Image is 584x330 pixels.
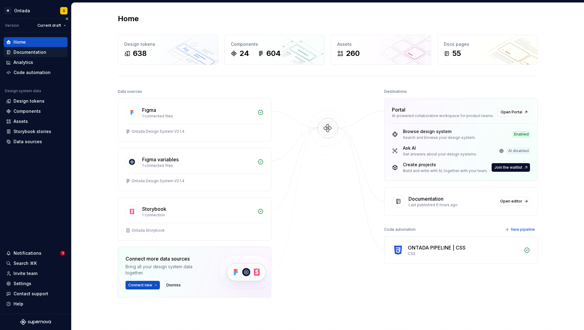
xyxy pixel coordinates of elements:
div: Home [14,39,26,45]
div: Storybook stories [14,128,51,135]
div: 1 connected files [142,163,254,168]
a: Storybook1 connectionOntada Storybook [118,197,271,241]
a: Figma1 connected filesOntada Design System V2.1.4 [118,98,271,142]
div: Design tokens [14,98,44,104]
button: Dismiss [164,281,184,289]
a: Design tokens [4,96,68,106]
div: Search ⌘K [14,260,37,266]
button: MOntadaS [1,4,70,17]
div: 638 [133,49,147,58]
button: Contact support [4,289,68,299]
button: Notifications1 [4,248,68,258]
a: Components24604 [224,35,325,65]
a: Open editor [497,197,530,206]
div: Browse design system [403,128,476,135]
a: Invite team [4,269,68,278]
span: New pipeline [511,227,535,232]
div: Portal [392,106,405,113]
button: Connect new [126,281,160,289]
div: 1 connected files [142,114,254,119]
div: Figma variables [142,156,179,163]
div: Settings [14,281,31,287]
a: Documentation [4,47,68,57]
div: Assets [14,118,28,124]
div: Figma [142,106,156,114]
span: Join the waitlist [494,165,522,170]
button: Collapse sidebar [63,14,71,23]
div: 260 [346,49,360,58]
div: Components [231,41,318,47]
div: Destinations [384,87,407,96]
a: Docs pages55 [437,35,538,65]
div: Design system data [5,88,41,93]
a: Code automation [4,68,68,77]
a: Figma variables1 connected filesOntada Design System V2.1.4 [118,148,271,191]
div: Code automation [14,69,51,76]
div: Ontada Storybook [132,228,165,233]
div: ONTADA PIPELINE | CSS [408,244,466,251]
div: Enabled [513,131,530,137]
div: Connect more data sources [126,255,208,262]
a: Analytics [4,57,68,67]
div: Assets [337,41,425,47]
button: Current draft [35,21,69,30]
a: Data sources [4,137,68,147]
button: Help [4,299,68,309]
div: 1 connection [142,213,254,218]
div: Ontada Design System V2.1.4 [132,179,184,183]
div: M [4,7,12,14]
button: Join the waitlist [492,163,530,172]
div: Ask AI [403,145,477,151]
div: Invite team [14,270,37,277]
div: Code automation [384,225,416,234]
a: Assets [4,116,68,126]
div: Build and write with AI, together with your team. [403,168,488,173]
span: 1 [60,251,65,256]
div: CSS [408,251,520,256]
div: Create projects [403,162,488,168]
span: Current draft [37,23,61,28]
div: Docs pages [444,41,531,47]
div: Search and browse your design system. [403,135,476,140]
div: Version [5,23,19,28]
button: Search ⌘K [4,258,68,268]
div: 604 [266,49,281,58]
div: Ontada Design System V2.1.4 [132,129,184,134]
button: New pipeline [503,225,538,234]
span: Open editor [500,199,522,204]
a: Open Portal [498,108,530,116]
a: Home [4,37,68,47]
div: Get answers about your design systems. [403,152,477,157]
span: Dismiss [166,283,181,288]
div: S [63,8,65,13]
a: Settings [4,279,68,289]
div: 24 [239,49,249,58]
div: 55 [452,49,461,58]
div: Documentation [14,49,46,55]
div: Notifications [14,250,41,256]
div: AI disabled [507,148,530,154]
a: Assets260 [331,35,431,65]
div: Storybook [142,205,166,213]
div: Data sources [14,139,42,145]
div: Help [14,301,23,307]
h2: Home [118,14,139,24]
div: Design tokens [124,41,212,47]
div: Analytics [14,59,33,65]
span: Open Portal [501,110,522,115]
svg: Supernova Logo [20,319,51,325]
div: AI-powered collaborative workspace for product teams. [392,113,494,118]
span: Connect new [128,283,152,288]
div: Data sources [118,87,142,96]
div: Bring all your design system data together. [126,264,208,276]
a: Components [4,106,68,116]
div: Components [14,108,41,114]
div: Last published 6 hours ago [408,202,494,207]
div: Ontada [14,8,30,14]
div: Contact support [14,291,48,297]
a: Design tokens638 [118,35,218,65]
a: Storybook stories [4,127,68,136]
div: Documentation [408,195,443,202]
